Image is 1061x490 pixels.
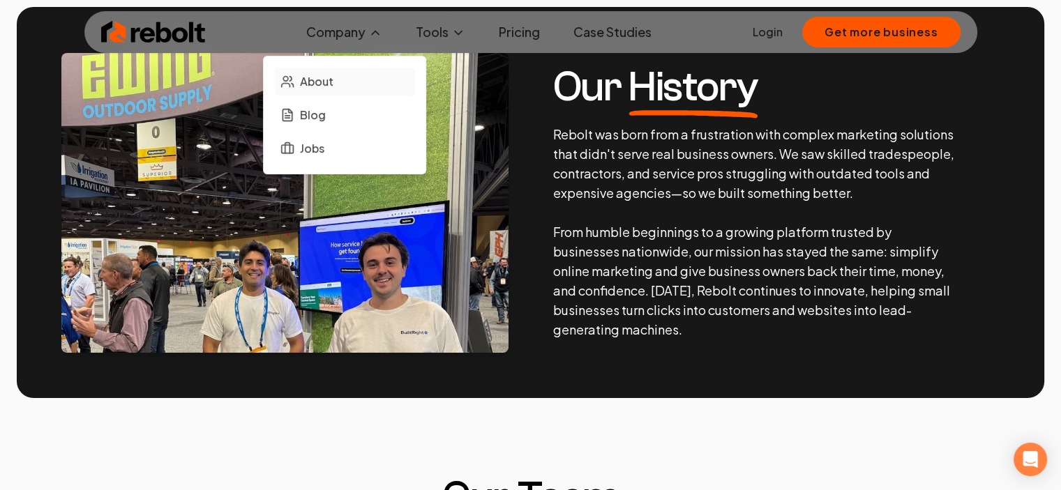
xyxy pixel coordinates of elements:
button: Tools [405,18,476,46]
a: Case Studies [562,18,663,46]
a: Login [753,24,783,40]
h3: Our [553,66,955,108]
button: Company [295,18,393,46]
img: Rebolt Logo [101,18,206,46]
img: About [61,53,509,353]
span: Blog [300,107,326,123]
a: Pricing [488,18,551,46]
div: Open Intercom Messenger [1014,443,1047,476]
a: Jobs [275,135,414,162]
button: Get more business [802,17,961,47]
p: Rebolt was born from a frustration with complex marketing solutions that didn't serve real busine... [553,125,955,339]
a: About [275,68,414,95]
span: Jobs [300,140,324,157]
span: History [629,66,758,108]
span: About [300,73,333,90]
a: Blog [275,101,414,129]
